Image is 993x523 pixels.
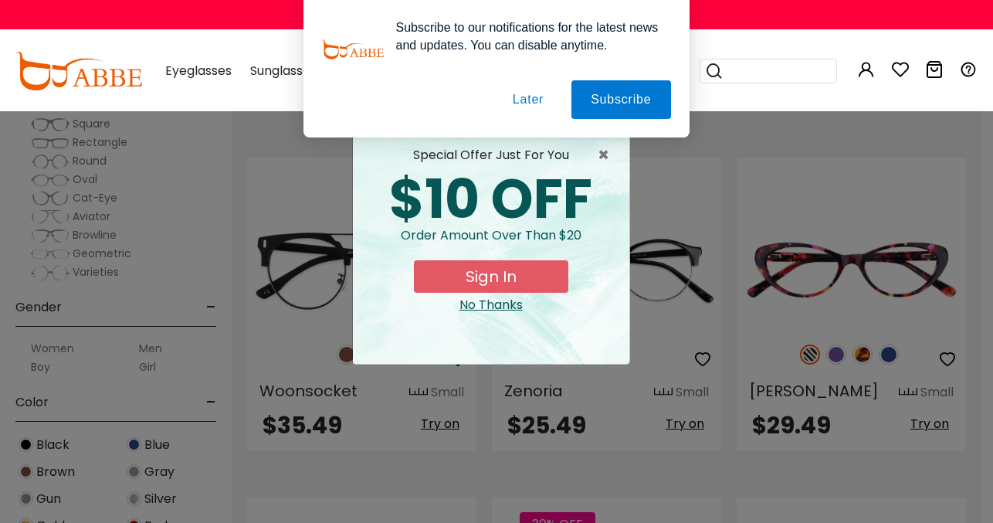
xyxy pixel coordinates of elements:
[365,172,617,226] div: $10 OFF
[414,260,568,293] button: Sign In
[598,146,617,165] span: ×
[572,80,671,119] button: Subscribe
[493,80,563,119] button: Later
[365,226,617,260] div: Order amount over than $20
[322,19,384,80] img: notification icon
[598,146,617,165] button: Close
[365,146,617,165] div: special offer just for you
[365,296,617,314] div: Close
[384,19,671,54] div: Subscribe to our notifications for the latest news and updates. You can disable anytime.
